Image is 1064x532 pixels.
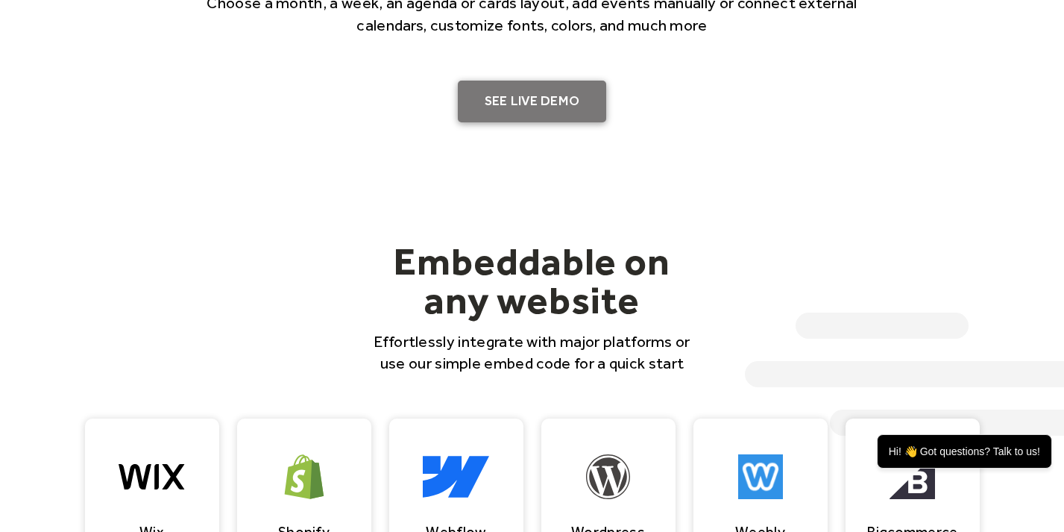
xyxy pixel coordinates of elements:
a: SEE LIVE DEMO [458,81,607,122]
p: Effortlessly integrate with major platforms or use our simple embed code for a quick start [365,331,699,375]
h2: Embeddable on any website [365,242,699,319]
